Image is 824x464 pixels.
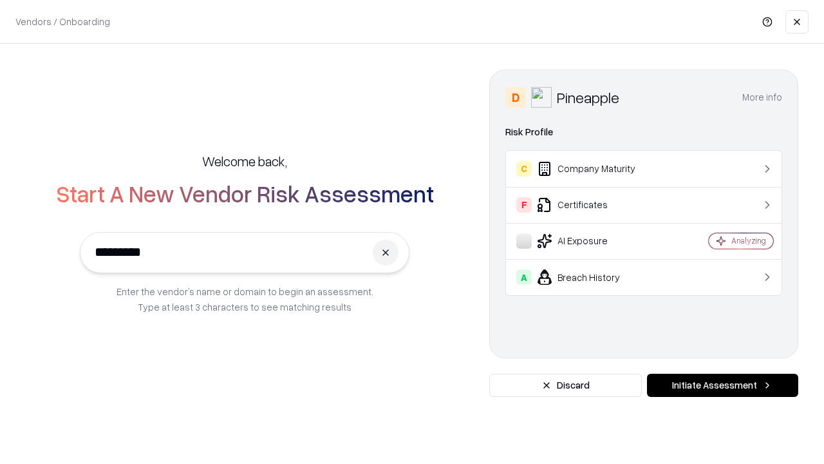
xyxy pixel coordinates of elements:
[489,374,642,397] button: Discard
[505,124,782,140] div: Risk Profile
[647,374,798,397] button: Initiate Assessment
[731,235,766,246] div: Analyzing
[516,269,670,285] div: Breach History
[516,197,532,213] div: F
[516,161,670,177] div: Company Maturity
[531,87,552,108] img: Pineapple
[56,180,434,206] h2: Start A New Vendor Risk Assessment
[516,197,670,213] div: Certificates
[15,15,110,28] p: Vendors / Onboarding
[516,233,670,249] div: AI Exposure
[516,269,532,285] div: A
[117,284,373,314] p: Enter the vendor’s name or domain to begin an assessment. Type at least 3 characters to see match...
[505,87,526,108] div: D
[516,161,532,177] div: C
[557,87,619,108] div: Pineapple
[742,86,782,109] button: More info
[202,152,287,170] h5: Welcome back,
